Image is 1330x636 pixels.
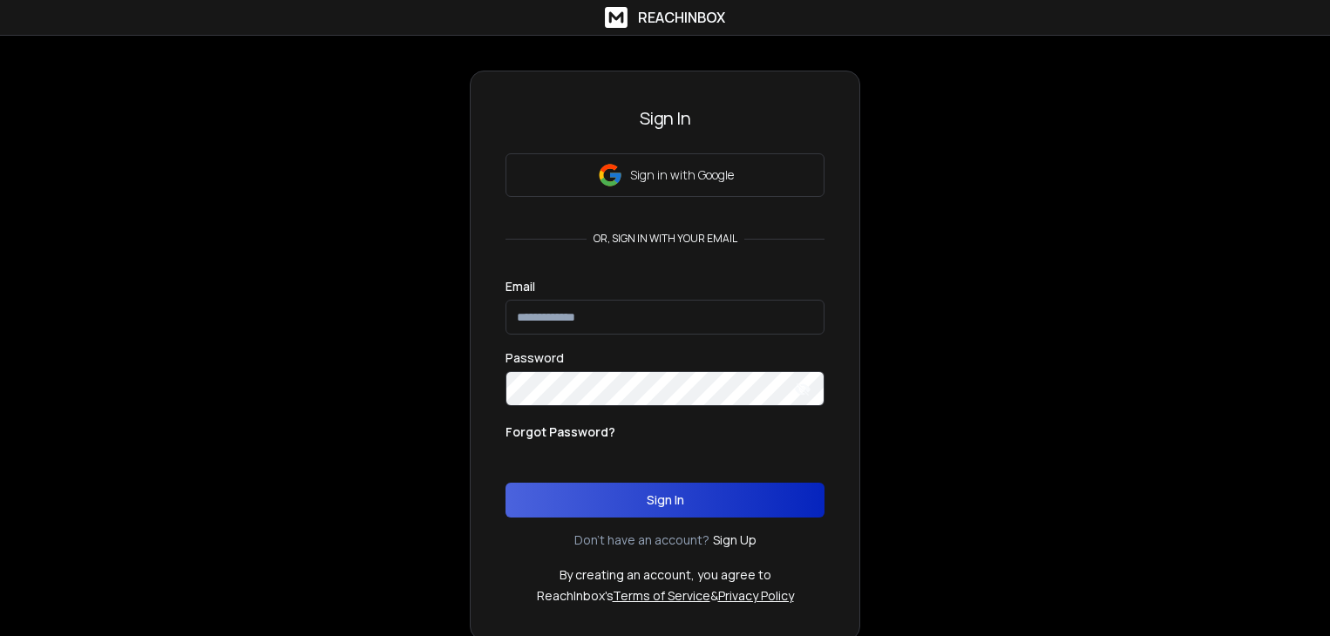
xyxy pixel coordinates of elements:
label: Password [506,352,564,364]
a: ReachInbox [605,7,725,28]
button: Sign in with Google [506,153,824,197]
p: Don't have an account? [574,531,709,549]
p: Forgot Password? [506,423,615,441]
label: Email [506,281,535,293]
a: Terms of Service [613,587,710,604]
a: Privacy Policy [718,587,794,604]
p: ReachInbox's & [537,587,794,605]
h3: Sign In [506,106,824,131]
p: Sign in with Google [630,166,734,184]
p: or, sign in with your email [587,232,744,246]
p: By creating an account, you agree to [560,566,771,584]
h1: ReachInbox [638,7,725,28]
a: Sign Up [713,531,757,549]
button: Sign In [506,483,824,518]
